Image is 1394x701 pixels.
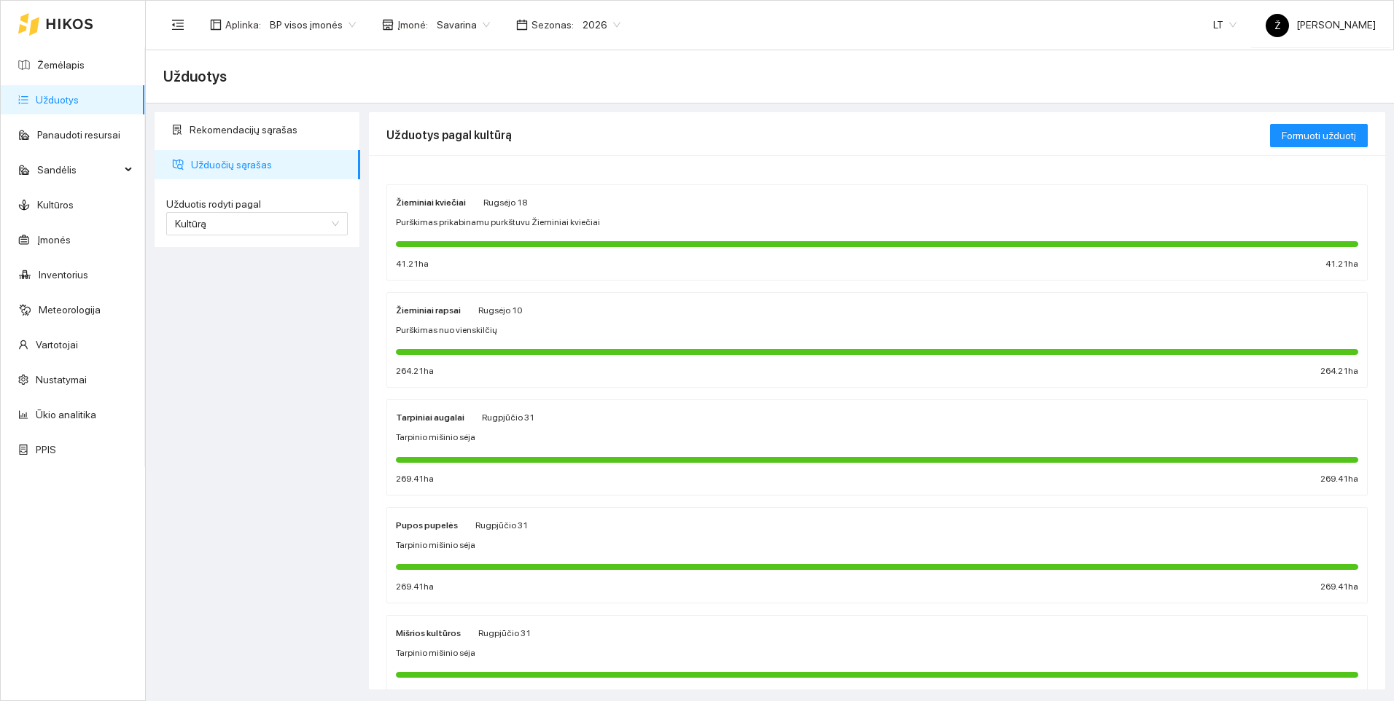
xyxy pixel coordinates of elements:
span: Purškimas prikabinamu purkštuvu Žieminiai kviečiai [396,216,600,230]
span: 2026 [583,14,620,36]
strong: Žieminiai kviečiai [396,197,466,208]
button: Formuoti užduotį [1270,124,1368,147]
span: calendar [516,19,528,31]
a: Įmonės [37,234,71,246]
span: Sandėlis [37,155,120,184]
div: Užduotys pagal kultūrą [386,114,1270,156]
span: Tarpinio mišinio sėja [396,646,475,660]
span: Rugpjūčio 31 [482,412,534,423]
span: 41.21 ha [1325,257,1358,271]
span: 269.41 ha [396,472,434,486]
a: Kultūros [37,199,74,211]
a: Ūkio analitika [36,409,96,420]
span: Sezonas : [531,17,574,33]
span: Formuoti užduotį [1282,128,1356,144]
span: Rugpjūčio 31 [475,520,528,530]
span: LT [1213,14,1237,36]
span: Rugsėjo 10 [478,305,522,316]
a: Užduotys [36,94,79,106]
span: 269.41 ha [1320,472,1358,486]
strong: Tarpiniai augalai [396,412,464,423]
a: Panaudoti resursai [37,129,120,141]
span: 41.21 ha [396,257,429,271]
span: Rugpjūčio 31 [478,628,531,638]
span: [PERSON_NAME] [1266,19,1376,31]
span: layout [210,19,222,31]
a: Meteorologija [39,304,101,316]
span: solution [172,125,182,135]
span: Įmonė : [397,17,428,33]
span: Ž [1274,14,1281,37]
strong: Žieminiai rapsai [396,305,461,316]
a: PPIS [36,444,56,455]
span: Rekomendacijų sąrašas [190,115,348,144]
a: Tarpiniai augalaiRugpjūčio 31Tarpinio mišinio sėja269.41ha269.41ha [386,399,1368,496]
span: Purškimas nuo vienskilčių [396,324,497,337]
span: Užduočių sąrašas [191,150,348,179]
strong: Pupos pupelės [396,520,458,530]
a: Inventorius [39,269,88,281]
span: Tarpinio mišinio sėja [396,431,475,445]
button: menu-fold [163,10,192,39]
a: Žemėlapis [37,59,85,71]
span: Kultūrą [175,218,206,230]
span: Aplinka : [225,17,261,33]
span: 264.21 ha [396,364,434,378]
a: Pupos pupelėsRugpjūčio 31Tarpinio mišinio sėja269.41ha269.41ha [386,507,1368,603]
span: Užduotys [163,65,227,88]
label: Užduotis rodyti pagal [166,197,348,212]
span: Tarpinio mišinio sėja [396,539,475,552]
span: Savarina [437,14,490,36]
span: menu-fold [171,18,184,31]
span: shop [382,19,394,31]
span: BP visos įmonės [270,14,356,36]
span: 264.21 ha [1320,364,1358,378]
span: 269.41 ha [1320,580,1358,594]
a: Nustatymai [36,374,87,385]
a: Žieminiai kviečiaiRugsėjo 18Purškimas prikabinamu purkštuvu Žieminiai kviečiai41.21ha41.21ha [386,184,1368,281]
a: Vartotojai [36,339,78,350]
a: Žieminiai rapsaiRugsėjo 10Purškimas nuo vienskilčių264.21ha264.21ha [386,292,1368,388]
strong: Mišrios kultūros [396,628,461,638]
span: Rugsėjo 18 [483,197,527,208]
span: 269.41 ha [396,580,434,594]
